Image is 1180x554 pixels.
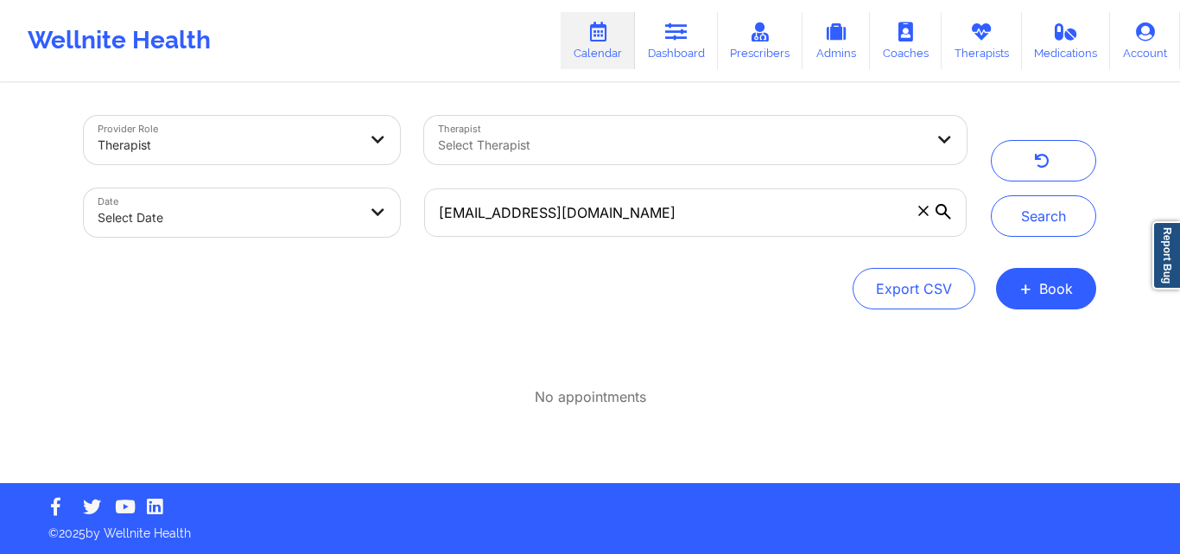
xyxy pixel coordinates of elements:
div: Therapist [98,126,357,164]
button: Export CSV [853,268,975,309]
a: Account [1110,12,1180,69]
button: +Book [996,268,1096,309]
a: Admins [803,12,870,69]
input: Search by patient email [424,188,967,237]
button: Search [991,195,1096,237]
a: Therapists [942,12,1022,69]
a: Calendar [561,12,635,69]
a: Prescribers [718,12,803,69]
p: No appointments [535,387,646,407]
a: Coaches [870,12,942,69]
p: © 2025 by Wellnite Health [36,513,1144,542]
a: Dashboard [635,12,718,69]
span: + [1019,283,1032,293]
a: Medications [1022,12,1111,69]
div: Select Date [98,199,357,237]
a: Report Bug [1152,221,1180,290]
